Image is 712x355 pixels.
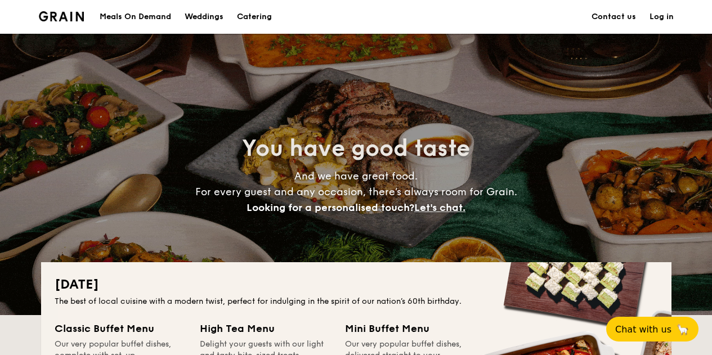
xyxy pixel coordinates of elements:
div: The best of local cuisine with a modern twist, perfect for indulging in the spirit of our nation’... [55,296,658,307]
span: And we have great food. For every guest and any occasion, there’s always room for Grain. [195,170,517,214]
a: Logotype [39,11,84,21]
span: Let's chat. [414,201,465,214]
div: High Tea Menu [200,321,332,336]
span: Chat with us [615,324,671,335]
span: Looking for a personalised touch? [247,201,414,214]
img: Grain [39,11,84,21]
div: Classic Buffet Menu [55,321,186,336]
span: 🦙 [676,323,689,336]
span: You have good taste [242,135,470,162]
h2: [DATE] [55,276,658,294]
button: Chat with us🦙 [606,317,698,341]
div: Mini Buffet Menu [345,321,477,336]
